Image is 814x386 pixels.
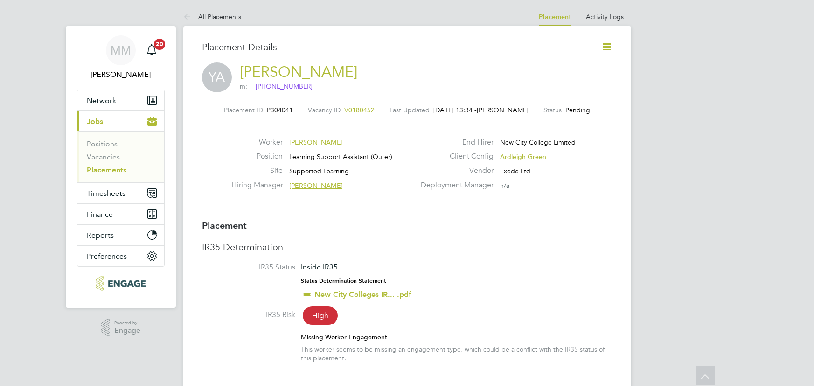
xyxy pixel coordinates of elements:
span: n/a [500,181,509,190]
label: Hiring Manager [231,180,283,190]
span: V0180452 [344,106,375,114]
span: YA [202,62,232,92]
h3: IR35 Determination [202,241,612,253]
a: MM[PERSON_NAME] [77,35,165,80]
a: Placement [539,13,571,21]
span: [PERSON_NAME] [289,181,343,190]
div: Jobs [77,131,164,182]
span: Maddy Maguire [77,69,165,80]
span: Network [87,96,116,105]
span: 20 [154,39,165,50]
span: Finance [87,210,113,219]
span: Timesheets [87,189,125,198]
nav: Main navigation [66,26,176,308]
span: Preferences [87,252,127,261]
label: Status [543,106,562,114]
span: MM [111,44,131,56]
a: All Placements [183,13,241,21]
span: Jobs [87,117,103,126]
label: Placement ID [224,106,263,114]
label: Worker [231,138,283,147]
span: Inside IR35 [301,262,338,271]
button: Jobs [77,111,164,131]
a: Vacancies [87,152,120,161]
span: [PERSON_NAME] [289,138,343,146]
a: New City Colleges IR... .pdf [314,290,411,299]
img: xede-logo-retina.png [96,276,146,291]
button: Preferences [77,246,164,266]
span: [DATE] 13:34 - [433,106,477,114]
label: Vacancy ID [308,106,341,114]
label: Last Updated [390,106,430,114]
span: High [303,306,338,325]
button: Timesheets [77,183,164,203]
span: Pending [565,106,590,114]
div: Missing Worker Engagement [301,333,612,341]
span: Exede Ltd [500,167,530,175]
b: Placement [202,220,247,231]
label: Position [231,152,283,161]
label: Vendor [415,166,494,176]
span: Reports [87,231,114,240]
label: Site [231,166,283,176]
span: Learning Support Assistant (Outer) [289,152,392,161]
a: Positions [87,139,118,148]
a: Go to home page [77,276,165,291]
span: Engage [114,327,140,335]
button: Network [77,90,164,110]
h3: Placement Details [202,41,587,53]
label: Deployment Manager [415,180,494,190]
img: logo.svg [247,83,254,91]
label: IR35 Risk [202,310,295,320]
span: P304041 [267,106,293,114]
label: End Hirer [415,138,494,147]
div: This worker seems to be missing an engagement type, which could be a conflict with the IR35 statu... [301,345,612,362]
button: Finance [77,204,164,224]
strong: Status Determination Statement [301,277,386,284]
a: Powered byEngage [101,319,140,337]
span: Ardleigh Green [500,152,546,161]
label: IR35 Status [202,262,295,272]
a: 20 [142,35,161,65]
span: m: [240,82,313,90]
label: Client Config [415,152,494,161]
span: Supported Learning [289,167,349,175]
span: Powered by [114,319,140,327]
a: [PERSON_NAME] [240,63,357,81]
span: [PERSON_NAME] [477,106,529,114]
span: [PHONE_NUMBER] [247,82,313,91]
a: Placements [87,165,126,174]
button: Reports [77,225,164,245]
span: New City College Limited [500,138,576,146]
a: Activity Logs [586,13,624,21]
